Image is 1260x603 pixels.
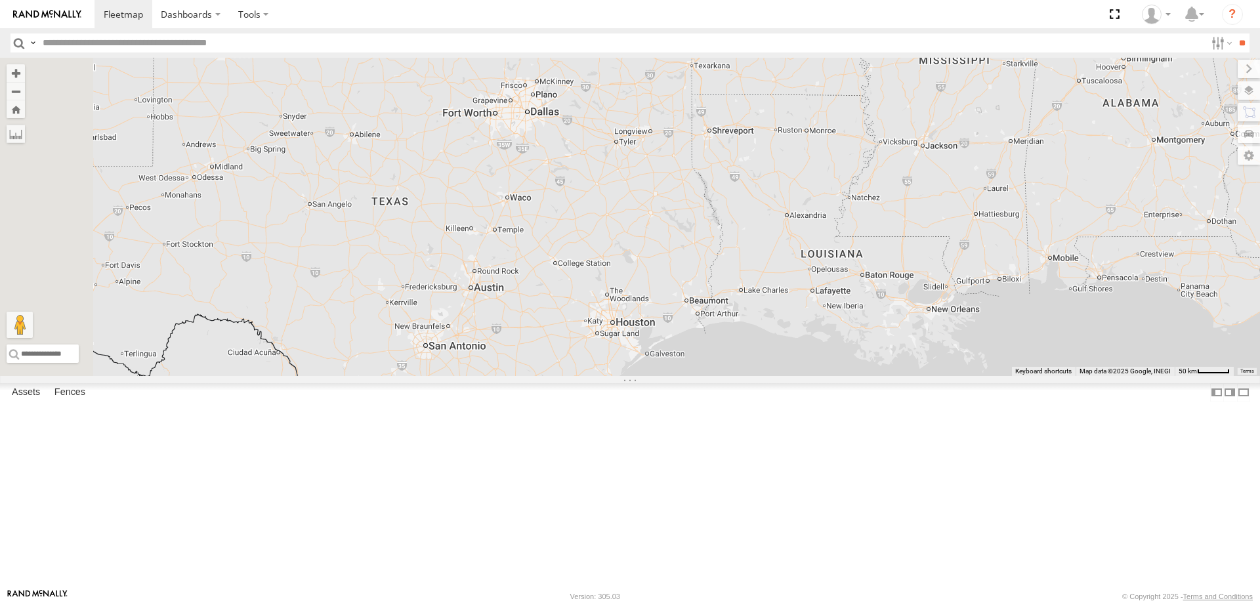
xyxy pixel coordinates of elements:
button: Zoom Home [7,100,25,118]
label: Search Filter Options [1206,33,1234,52]
div: Version: 305.03 [570,593,620,600]
a: Visit our Website [7,590,68,603]
a: Terms and Conditions [1183,593,1253,600]
label: Dock Summary Table to the Left [1210,383,1223,402]
span: 50 km [1179,367,1197,375]
label: Fences [48,383,92,402]
label: Assets [5,383,47,402]
button: Zoom out [7,82,25,100]
div: © Copyright 2025 - [1122,593,1253,600]
label: Measure [7,125,25,143]
button: Drag Pegman onto the map to open Street View [7,312,33,338]
label: Hide Summary Table [1237,383,1250,402]
a: Terms [1240,369,1254,374]
button: Zoom in [7,64,25,82]
i: ? [1222,4,1243,25]
label: Map Settings [1238,146,1260,165]
button: Map Scale: 50 km per 46 pixels [1175,367,1234,376]
label: Dock Summary Table to the Right [1223,383,1236,402]
button: Keyboard shortcuts [1015,367,1072,376]
img: rand-logo.svg [13,10,81,19]
div: Steve Basgall [1137,5,1175,24]
label: Search Query [28,33,38,52]
span: Map data ©2025 Google, INEGI [1080,367,1171,375]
